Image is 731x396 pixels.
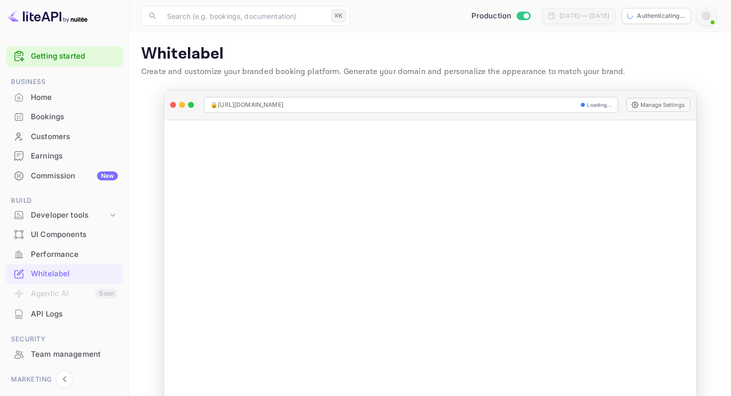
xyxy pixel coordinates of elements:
p: Create and customize your branded booking platform. Generate your domain and personalize the appe... [141,66,719,78]
a: Home [6,88,123,106]
div: Developer tools [6,207,123,224]
span: Build [6,195,123,206]
div: Earnings [31,151,118,162]
a: Bookings [6,107,123,126]
div: Bookings [6,107,123,127]
div: Bookings [31,111,118,123]
a: Whitelabel [6,264,123,283]
a: Earnings [6,147,123,165]
span: Production [471,10,512,22]
div: New [97,171,118,180]
div: [DATE] — [DATE] [559,11,609,20]
div: Customers [31,131,118,143]
div: Team management [31,349,118,360]
span: Loading... [587,101,612,109]
input: Search (e.g. bookings, documentation) [161,6,327,26]
button: Collapse navigation [56,370,74,388]
p: Whitelabel [141,44,719,64]
div: Commission [31,170,118,182]
div: Getting started [6,46,123,67]
div: Home [31,92,118,103]
div: API Logs [31,309,118,320]
a: UI Components [6,225,123,243]
span: Business [6,77,123,87]
div: Home [6,88,123,107]
p: Authenticating... [637,11,686,20]
div: Whitelabel [6,264,123,284]
div: ⌘K [331,9,346,22]
span: Security [6,334,123,345]
div: Team management [6,345,123,364]
button: Manage Settings [626,98,690,112]
div: API Logs [6,305,123,324]
div: CommissionNew [6,166,123,186]
a: API Logs [6,305,123,323]
span: 🔒 [URL][DOMAIN_NAME] [210,100,283,109]
div: Whitelabel [31,268,118,280]
div: UI Components [6,225,123,244]
img: LiteAPI logo [8,8,88,24]
a: Customers [6,127,123,146]
div: Performance [31,249,118,260]
div: Switch to Sandbox mode [467,10,535,22]
div: Performance [6,245,123,264]
a: Team management [6,345,123,363]
a: Performance [6,245,123,263]
span: Marketing [6,374,123,385]
a: Getting started [31,51,118,62]
div: Customers [6,127,123,147]
a: CommissionNew [6,166,123,185]
div: Developer tools [31,210,108,221]
div: UI Components [31,229,118,240]
div: Earnings [6,147,123,166]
